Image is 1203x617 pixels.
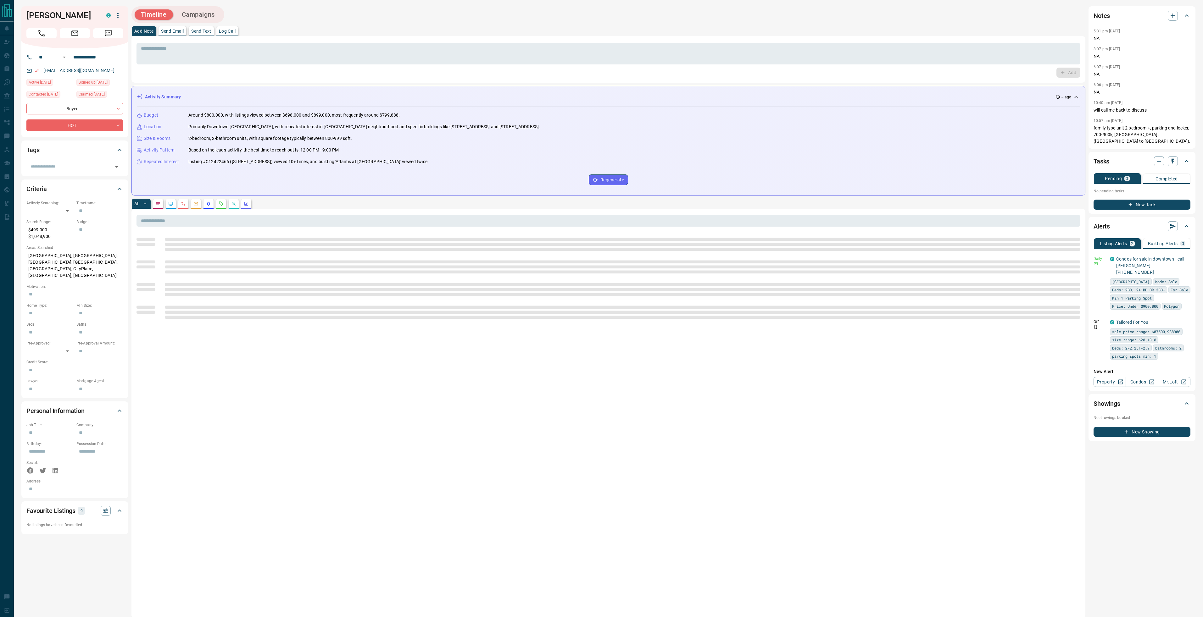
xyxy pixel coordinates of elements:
h2: Showings [1094,399,1120,409]
div: Tasks [1094,154,1190,169]
button: New Showing [1094,427,1190,437]
p: Listing Alerts [1100,241,1127,246]
button: Campaigns [175,9,221,20]
p: Baths: [76,322,123,327]
svg: Email [1094,262,1098,266]
svg: Opportunities [231,201,236,206]
h2: Favourite Listings [26,506,75,516]
a: Mr.Loft [1158,377,1190,387]
h2: Tags [26,145,39,155]
span: Call [26,28,57,38]
p: Activity Pattern [144,147,175,153]
p: NA [1094,89,1190,96]
span: Message [93,28,123,38]
p: NA [1094,53,1190,60]
span: For Sale [1171,287,1188,293]
svg: Lead Browsing Activity [168,201,173,206]
p: Pre-Approved: [26,340,73,346]
div: condos.ca [1110,320,1114,324]
p: Timeframe: [76,200,123,206]
button: Timeline [135,9,173,20]
span: Active [DATE] [29,79,51,85]
p: Building Alerts [1148,241,1178,246]
p: 10:40 am [DATE] [1094,101,1122,105]
div: Alerts [1094,219,1190,234]
p: Completed [1156,177,1178,181]
div: Fri Oct 03 2025 [26,91,73,100]
div: Notes [1094,8,1190,23]
p: Job Title: [26,422,73,428]
p: 5:31 pm [DATE] [1094,29,1120,33]
h2: Tasks [1094,156,1109,166]
p: 2 [1131,241,1133,246]
span: Price: Under $900,000 [1112,303,1158,309]
a: Tailored For You [1116,320,1148,325]
p: 0 [1126,176,1128,181]
p: Budget [144,112,158,118]
p: Social: [26,460,73,466]
span: Min 1 Parking Spot [1112,295,1152,301]
p: Primarily Downtown [GEOGRAPHIC_DATA], with repeated interest in [GEOGRAPHIC_DATA] neighbourhood a... [188,124,540,130]
a: Condos [1126,377,1158,387]
p: Add Note [134,29,153,33]
p: Search Range: [26,219,73,225]
div: Showings [1094,396,1190,411]
div: Thu Oct 02 2025 [26,79,73,88]
button: Regenerate [589,174,628,185]
svg: Requests [219,201,224,206]
p: will call me back to discuss [1094,107,1190,113]
p: Company: [76,422,123,428]
span: Contacted [DATE] [29,91,58,97]
div: Wed Sep 17 2025 [76,79,123,88]
p: Address: [26,478,123,484]
p: Home Type: [26,303,73,308]
p: Daily [1094,256,1106,262]
p: $499,000 - $1,048,900 [26,225,73,242]
svg: Agent Actions [244,201,249,206]
div: condos.ca [1110,257,1114,261]
svg: Listing Alerts [206,201,211,206]
a: Property [1094,377,1126,387]
h1: [PERSON_NAME] [26,10,97,20]
p: Send Email [161,29,184,33]
div: Criteria [26,181,123,196]
h2: Personal Information [26,406,85,416]
div: Wed Sep 17 2025 [76,91,123,100]
button: Open [112,163,121,171]
div: Buyer [26,103,123,114]
div: Favourite Listings0 [26,503,123,518]
span: size range: 628,1318 [1112,337,1156,343]
p: New Alert: [1094,368,1190,375]
div: Tags [26,142,123,157]
span: Signed up [DATE] [79,79,108,85]
svg: Push Notification Only [1094,325,1098,329]
span: bathrooms: 2 [1155,345,1182,351]
p: Listing #C12422466 ([STREET_ADDRESS]) viewed 10+ times, and building 'Atlantis at [GEOGRAPHIC_DAT... [188,158,429,165]
p: Log Call [219,29,236,33]
p: No listings have been favourited [26,522,123,528]
a: Condos for sale in downtown - call [PERSON_NAME] [PHONE_NUMBER] [1116,256,1184,275]
p: Off [1094,319,1106,325]
div: condos.ca [106,13,111,18]
p: Activity Summary [145,94,181,100]
span: Polygon [1164,303,1179,309]
p: 6:07 pm [DATE] [1094,65,1120,69]
p: No pending tasks [1094,186,1190,196]
p: Possession Date: [76,441,123,447]
p: family type unit 2 bedroom +, parking and locker, 700-900k, [GEOGRAPHIC_DATA], ([GEOGRAPHIC_DATA]... [1094,125,1190,145]
h2: Notes [1094,11,1110,21]
p: 6:06 pm [DATE] [1094,83,1120,87]
p: Lawyer: [26,378,73,384]
button: Open [60,53,68,61]
p: NA [1094,71,1190,78]
p: 0 [80,507,83,514]
p: Mortgage Agent: [76,378,123,384]
p: 0 [1182,241,1184,246]
p: Send Text [191,29,211,33]
p: Areas Searched: [26,245,123,251]
svg: Calls [181,201,186,206]
span: Email [60,28,90,38]
p: 8:07 pm [DATE] [1094,47,1120,51]
p: All [134,201,139,206]
svg: Email Verified [35,69,39,73]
